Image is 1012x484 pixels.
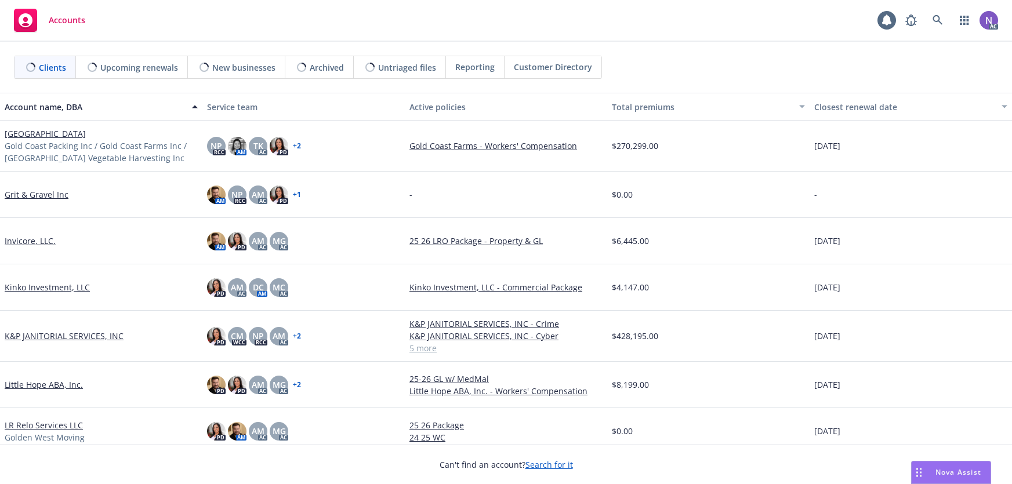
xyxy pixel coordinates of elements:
[409,235,603,247] a: 25 26 LRO Package - Property & GL
[814,379,840,391] span: [DATE]
[39,61,66,74] span: Clients
[612,425,633,437] span: $0.00
[5,140,198,164] span: Gold Coast Packing Inc / Gold Coast Farms Inc / [GEOGRAPHIC_DATA] Vegetable Harvesting Inc
[525,459,573,470] a: Search for it
[231,330,244,342] span: CM
[814,235,840,247] span: [DATE]
[612,188,633,201] span: $0.00
[293,333,301,340] a: + 2
[5,128,86,140] a: [GEOGRAPHIC_DATA]
[228,232,246,250] img: photo
[253,140,263,152] span: TK
[202,93,405,121] button: Service team
[293,381,301,388] a: + 2
[409,385,603,397] a: Little Hope ABA, Inc. - Workers' Compensation
[270,185,288,204] img: photo
[409,342,603,354] a: 5 more
[273,281,285,293] span: MC
[5,235,56,247] a: Invicore, LLC.
[953,9,976,32] a: Switch app
[207,422,226,441] img: photo
[49,16,85,25] span: Accounts
[5,379,83,391] a: Little Hope ABA, Inc.
[207,101,400,113] div: Service team
[440,458,573,471] span: Can't find an account?
[310,61,344,74] span: Archived
[100,61,178,74] span: Upcoming renewals
[814,101,995,113] div: Closest renewal date
[899,9,923,32] a: Report a Bug
[273,379,286,391] span: MG
[612,330,658,342] span: $428,195.00
[814,140,840,152] span: [DATE]
[273,235,286,247] span: MG
[293,143,301,150] a: + 2
[252,425,264,437] span: AM
[514,61,592,73] span: Customer Directory
[814,330,840,342] span: [DATE]
[5,101,185,113] div: Account name, DBA
[231,281,244,293] span: AM
[273,330,285,342] span: AM
[912,461,926,483] div: Drag to move
[409,140,603,152] a: Gold Coast Farms - Workers' Compensation
[810,93,1012,121] button: Closest renewal date
[409,419,603,431] a: 25 26 Package
[926,9,949,32] a: Search
[212,61,275,74] span: New businesses
[228,376,246,394] img: photo
[378,61,436,74] span: Untriaged files
[607,93,810,121] button: Total premiums
[409,318,603,330] a: K&P JANITORIAL SERVICES, INC - Crime
[814,425,840,437] span: [DATE]
[207,376,226,394] img: photo
[455,61,495,73] span: Reporting
[207,327,226,345] img: photo
[814,188,817,201] span: -
[409,431,603,443] a: 24 25 WC
[935,467,981,477] span: Nova Assist
[273,425,286,437] span: MG
[252,330,264,342] span: NP
[612,281,649,293] span: $4,147.00
[5,419,83,431] a: LR Relo Services LLC
[253,281,264,293] span: DC
[231,188,243,201] span: NP
[814,281,840,293] span: [DATE]
[252,235,264,247] span: AM
[5,188,68,201] a: Grit & Gravel Inc
[9,4,90,37] a: Accounts
[228,137,246,155] img: photo
[409,373,603,385] a: 25-26 GL w/ MedMal
[612,140,658,152] span: $270,299.00
[5,281,90,293] a: Kinko Investment, LLC
[207,185,226,204] img: photo
[409,281,603,293] a: Kinko Investment, LLC - Commercial Package
[612,101,792,113] div: Total premiums
[252,188,264,201] span: AM
[409,101,603,113] div: Active policies
[980,11,998,30] img: photo
[270,137,288,155] img: photo
[409,330,603,342] a: K&P JANITORIAL SERVICES, INC - Cyber
[911,461,991,484] button: Nova Assist
[293,191,301,198] a: + 1
[211,140,222,152] span: NP
[5,431,85,443] span: Golden West Moving
[228,422,246,441] img: photo
[405,93,607,121] button: Active policies
[612,379,649,391] span: $8,199.00
[207,232,226,250] img: photo
[207,278,226,297] img: photo
[612,235,649,247] span: $6,445.00
[252,379,264,391] span: AM
[409,188,412,201] span: -
[5,330,124,342] a: K&P JANITORIAL SERVICES, INC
